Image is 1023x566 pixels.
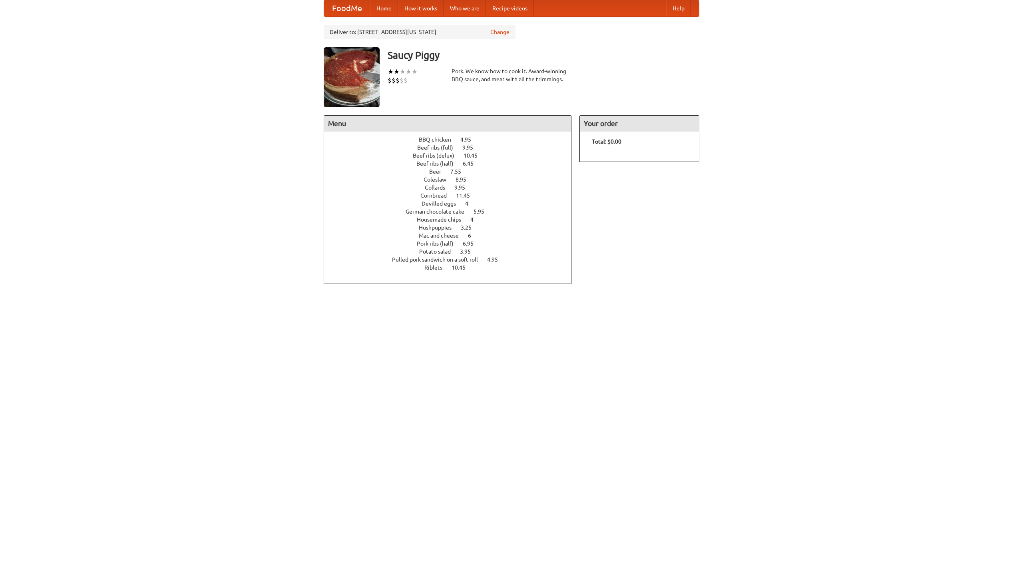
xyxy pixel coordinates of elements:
span: 11.45 [456,192,478,199]
h4: Menu [324,116,571,132]
a: FoodMe [324,0,370,16]
span: Beef ribs (half) [416,160,462,167]
span: Beef ribs (delux) [413,152,462,159]
a: Mac and cheese 6 [419,232,486,239]
a: Beef ribs (half) 6.45 [416,160,488,167]
div: Deliver to: [STREET_ADDRESS][US_STATE] [324,25,515,39]
span: 9.95 [454,184,473,191]
li: ★ [394,67,400,76]
span: 7.55 [450,168,469,175]
a: Potato salad 3.95 [419,248,486,255]
a: Recipe videos [486,0,534,16]
h3: Saucy Piggy [388,47,699,63]
a: Pork ribs (half) 6.95 [417,240,488,247]
a: German chocolate cake 5.95 [406,208,499,215]
span: 6.45 [463,160,482,167]
span: 10.45 [464,152,486,159]
a: Devilled eggs 4 [422,200,483,207]
span: 9.95 [462,144,481,151]
li: $ [392,76,396,85]
li: $ [404,76,408,85]
li: ★ [400,67,406,76]
span: 4 [470,216,482,223]
span: 3.95 [460,248,479,255]
span: Pulled pork sandwich on a soft roll [392,256,486,263]
span: Cornbread [420,192,455,199]
span: 6.95 [463,240,482,247]
span: Housemade chips [417,216,469,223]
li: $ [400,76,404,85]
span: 6 [468,232,479,239]
span: 4.95 [460,136,479,143]
b: Total: $0.00 [592,138,621,145]
a: Riblets 10.45 [424,264,480,271]
a: Beef ribs (delux) 10.45 [413,152,492,159]
a: Help [666,0,691,16]
div: Pork. We know how to cook it. Award-winning BBQ sauce, and meat with all the trimmings. [452,67,571,83]
span: Mac and cheese [419,232,467,239]
span: 10.45 [452,264,474,271]
span: 5.95 [474,208,492,215]
h4: Your order [580,116,699,132]
span: Beer [429,168,449,175]
a: How it works [398,0,444,16]
li: ★ [406,67,412,76]
a: Housemade chips 4 [417,216,488,223]
li: ★ [412,67,418,76]
a: Cornbread 11.45 [420,192,485,199]
span: Devilled eggs [422,200,464,207]
span: German chocolate cake [406,208,472,215]
a: Who we are [444,0,486,16]
a: Change [490,28,510,36]
a: Pulled pork sandwich on a soft roll 4.95 [392,256,513,263]
span: Collards [425,184,453,191]
li: $ [396,76,400,85]
a: Coleslaw 8.95 [424,176,481,183]
span: Riblets [424,264,450,271]
li: ★ [388,67,394,76]
span: Pork ribs (half) [417,240,462,247]
a: Beef ribs (full) 9.95 [417,144,488,151]
span: Coleslaw [424,176,454,183]
a: Collards 9.95 [425,184,480,191]
a: BBQ chicken 4.95 [419,136,486,143]
span: Beef ribs (full) [417,144,461,151]
span: 4 [465,200,476,207]
span: 4.95 [487,256,506,263]
li: $ [388,76,392,85]
img: angular.jpg [324,47,380,107]
a: Hushpuppies 3.25 [419,224,486,231]
span: 8.95 [456,176,474,183]
span: 3.25 [461,224,480,231]
a: Home [370,0,398,16]
span: Hushpuppies [419,224,460,231]
a: Beer 7.55 [429,168,476,175]
span: BBQ chicken [419,136,459,143]
span: Potato salad [419,248,459,255]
